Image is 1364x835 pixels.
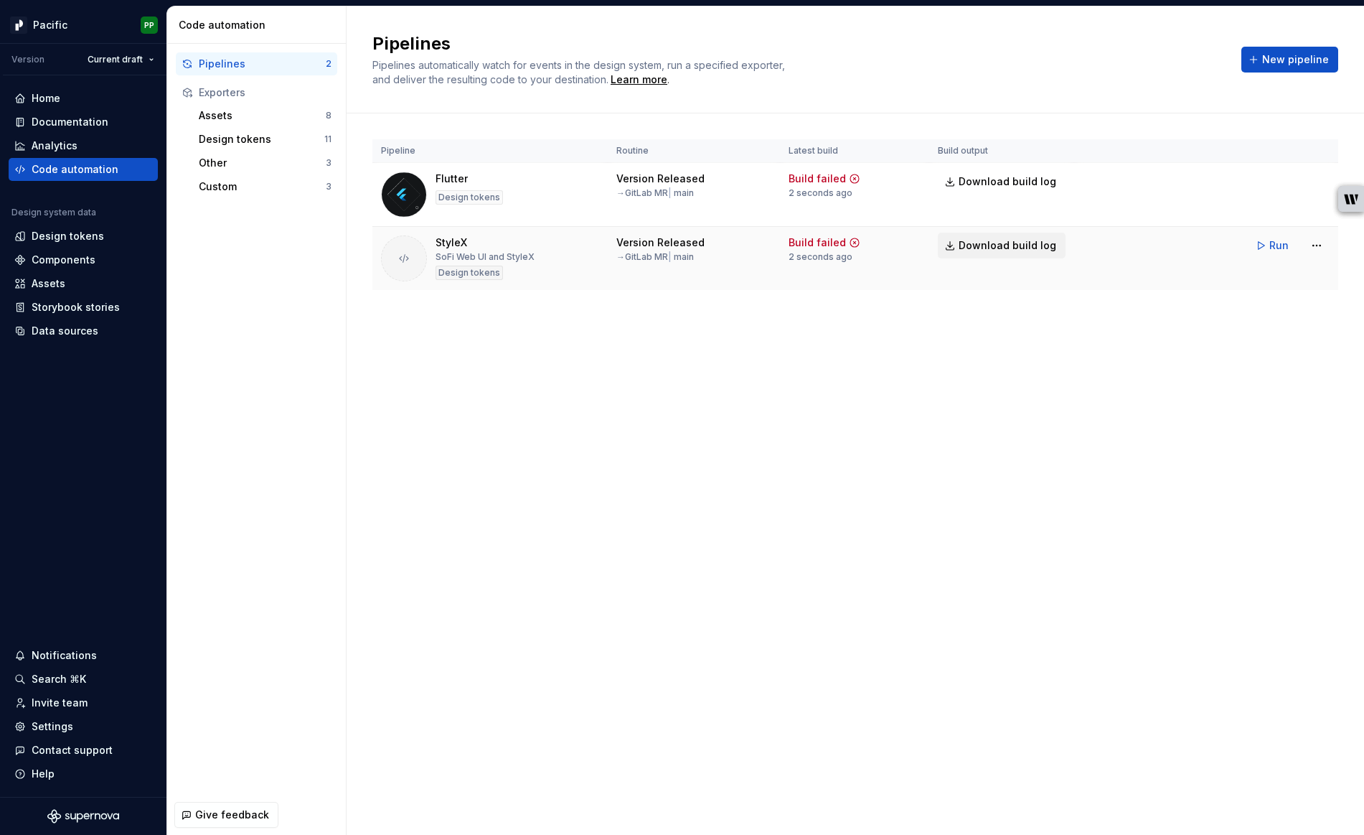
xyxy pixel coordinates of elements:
span: Current draft [88,54,143,65]
div: Storybook stories [32,300,120,314]
a: Storybook stories [9,296,158,319]
span: Download build log [959,238,1056,253]
div: Home [32,91,60,106]
button: Custom3 [193,175,337,198]
button: Design tokens11 [193,128,337,151]
button: Give feedback [174,802,278,828]
div: PP [144,19,154,31]
button: Contact support [9,739,158,762]
div: SoFi Web UI and StyleX [436,251,535,263]
div: 2 seconds ago [789,187,852,199]
div: Version Released [616,235,705,250]
span: Run [1269,238,1289,253]
span: Pipelines automatically watch for events in the design system, run a specified exporter, and deli... [372,59,788,85]
a: Components [9,248,158,271]
button: Other3 [193,151,337,174]
th: Routine [608,139,780,163]
a: Learn more [611,73,667,87]
div: Contact support [32,743,113,757]
button: Run [1248,233,1298,258]
h2: Pipelines [372,32,1224,55]
span: New pipeline [1262,52,1329,67]
button: PacificPP [3,9,164,40]
div: Data sources [32,324,98,338]
span: | [668,187,672,198]
div: → GitLab MR main [616,187,694,199]
button: Download build log [938,233,1066,258]
th: Build output [929,139,1074,163]
div: Design tokens [436,190,503,205]
div: 3 [326,157,331,169]
a: Data sources [9,319,158,342]
div: Design tokens [199,132,324,146]
span: | [668,251,672,262]
a: Settings [9,715,158,738]
th: Pipeline [372,139,608,163]
button: New pipeline [1241,47,1338,73]
span: Give feedback [195,808,269,822]
div: Exporters [199,85,331,100]
div: Components [32,253,95,267]
div: 11 [324,134,331,145]
div: StyleX [436,235,467,250]
button: Assets8 [193,104,337,127]
svg: Supernova Logo [47,809,119,824]
a: Assets [9,272,158,295]
div: Pipelines [199,57,326,71]
a: Documentation [9,111,158,134]
div: Version Released [616,172,705,186]
div: 8 [326,110,331,121]
div: Notifications [32,648,97,663]
div: Documentation [32,115,108,129]
div: Assets [199,108,326,123]
button: Notifications [9,644,158,667]
div: Pacific [33,18,67,32]
div: Help [32,767,55,781]
a: Analytics [9,134,158,157]
div: Design system data [11,207,96,218]
button: Current draft [81,50,161,70]
a: Code automation [9,158,158,181]
button: Help [9,762,158,785]
div: Search ⌘K [32,672,86,686]
button: Search ⌘K [9,668,158,691]
div: Build failed [789,172,846,186]
a: Home [9,87,158,110]
div: Analytics [32,139,77,153]
div: Invite team [32,696,88,710]
div: Flutter [436,172,468,186]
div: Settings [32,719,73,734]
img: 8d0dbd7b-a897-4c39-8ca0-62fbda938e11.png [10,17,27,34]
a: Design tokens [9,225,158,248]
div: Code automation [32,162,118,177]
button: Download build log [938,169,1066,195]
div: → GitLab MR main [616,251,694,263]
div: Code automation [179,18,340,32]
div: Other [199,156,326,170]
div: 2 seconds ago [789,251,852,263]
span: Download build log [959,174,1056,189]
span: . [608,75,669,85]
div: Design tokens [32,229,104,243]
button: Pipelines2 [176,52,337,75]
div: 3 [326,181,331,192]
div: Design tokens [436,266,503,280]
div: Assets [32,276,65,291]
div: Version [11,54,44,65]
div: Build failed [789,235,846,250]
a: Invite team [9,691,158,714]
div: 2 [326,58,331,70]
div: Custom [199,179,326,194]
th: Latest build [780,139,929,163]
